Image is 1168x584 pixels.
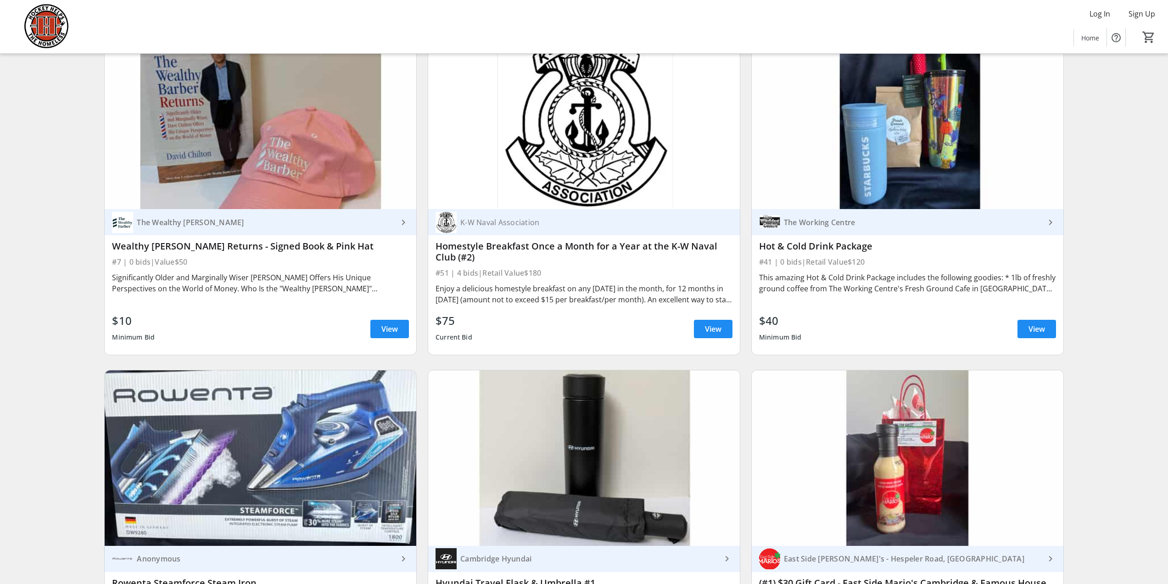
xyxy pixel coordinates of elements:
[752,370,1063,546] img: (#1) $30 Gift Card - East Side Mario's Cambridge & Famous House Dressing
[112,329,155,346] div: Minimum Bid
[1121,6,1162,21] button: Sign Up
[112,255,409,268] div: #7 | 0 bids | Value $50
[428,546,740,572] a: Cambridge HyundaiCambridge Hyundai
[428,370,740,546] img: Hyundai Travel Flask & Umbrella #1
[133,218,398,227] div: The Wealthy [PERSON_NAME]
[436,241,732,263] div: Homestyle Breakfast Once a Month for a Year at the K-W Naval Club (#2)
[428,34,740,209] img: Homestyle Breakfast Once a Month for a Year at the K-W Naval Club (#2)
[1028,323,1045,335] span: View
[112,212,133,233] img: The Wealthy Barber
[1140,29,1157,45] button: Cart
[1074,29,1107,46] a: Home
[752,34,1063,209] img: Hot & Cold Drink Package
[105,546,416,572] a: Anonymous Anonymous
[759,329,802,346] div: Minimum Bid
[105,34,416,209] img: Wealthy Barber Returns - Signed Book & Pink Hat
[436,266,732,279] div: #51 | 4 bids | Retail Value $180
[436,548,457,569] img: Cambridge Hyundai
[752,209,1063,235] a: The Working CentreThe Working Centre
[759,548,780,569] img: East Side Mario's - Hespeler Road, Cambridge
[694,320,732,338] a: View
[1107,28,1125,47] button: Help
[436,283,732,305] div: Enjoy a delicious homestyle breakfast on any [DATE] in the month, for 12 months in [DATE] (amount...
[759,272,1056,294] div: This amazing Hot & Cold Drink Package includes the following goodies: * 1lb of freshly ground cof...
[721,553,732,564] mat-icon: keyboard_arrow_right
[752,546,1063,572] a: East Side Mario's - Hespeler Road, Cambridge East Side [PERSON_NAME]'s - Hespeler Road, [GEOGRAPH...
[112,241,409,252] div: Wealthy [PERSON_NAME] Returns - Signed Book & Pink Hat
[759,212,780,233] img: The Working Centre
[133,554,398,563] div: Anonymous
[112,272,409,294] div: Significantly Older and Marginally Wiser [PERSON_NAME] Offers His Unique Perspectives on the Worl...
[381,323,398,335] span: View
[436,312,472,329] div: $75
[780,554,1045,563] div: East Side [PERSON_NAME]'s - Hespeler Road, [GEOGRAPHIC_DATA]
[398,553,409,564] mat-icon: keyboard_arrow_right
[370,320,409,338] a: View
[105,209,416,235] a: The Wealthy BarberThe Wealthy [PERSON_NAME]
[759,255,1056,268] div: #41 | 0 bids | Retail Value $120
[1082,6,1118,21] button: Log In
[1045,553,1056,564] mat-icon: keyboard_arrow_right
[436,212,457,233] img: K-W Naval Association
[1129,8,1155,19] span: Sign Up
[1045,217,1056,228] mat-icon: keyboard_arrow_right
[6,4,87,50] img: Hockey Helps the Homeless's Logo
[780,218,1045,227] div: The Working Centre
[705,323,721,335] span: View
[1090,8,1110,19] span: Log In
[1017,320,1056,338] a: View
[105,370,416,546] img: Rowenta Steamforce Steam Iron
[759,241,1056,252] div: Hot & Cold Drink Package
[759,312,802,329] div: $40
[1081,33,1099,43] span: Home
[112,312,155,329] div: $10
[398,217,409,228] mat-icon: keyboard_arrow_right
[436,329,472,346] div: Current Bid
[112,548,133,569] img: Anonymous
[457,218,721,227] div: K-W Naval Association
[457,554,721,563] div: Cambridge Hyundai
